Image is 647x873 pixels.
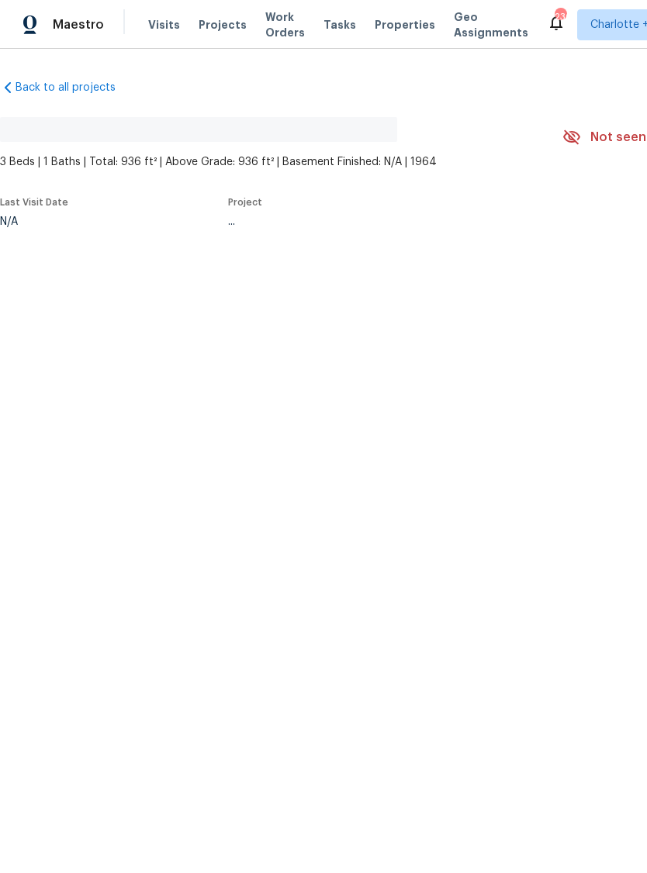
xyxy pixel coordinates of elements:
[148,17,180,33] span: Visits
[454,9,528,40] span: Geo Assignments
[199,17,247,33] span: Projects
[228,198,262,207] span: Project
[323,19,356,30] span: Tasks
[555,9,566,25] div: 236
[265,9,305,40] span: Work Orders
[375,17,435,33] span: Properties
[228,216,526,227] div: ...
[53,17,104,33] span: Maestro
